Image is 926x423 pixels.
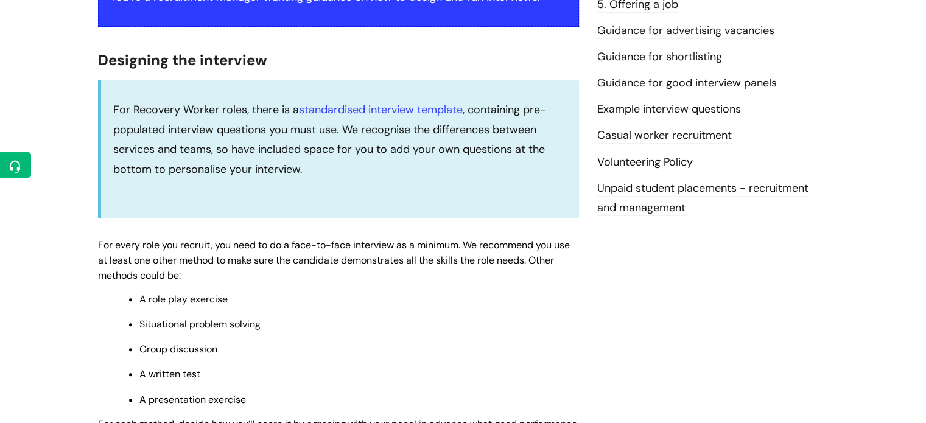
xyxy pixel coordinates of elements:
[139,393,246,406] span: A presentation exercise
[597,49,722,65] a: Guidance for shortlisting
[139,293,228,306] span: A role play exercise
[113,100,567,179] p: For Recovery Worker roles, there is a , containing pre-populated interview questions you must use...
[597,75,777,91] a: Guidance for good interview panels
[597,155,693,170] a: Volunteering Policy
[98,239,570,282] span: For every role you recruit, you need to do a face-to-face interview as a minimum. We recommend yo...
[597,23,774,39] a: Guidance for advertising vacancies
[597,128,732,144] a: Casual worker recruitment
[98,51,267,69] span: Designing the interview
[139,318,261,330] span: Situational problem solving
[597,102,741,117] a: Example interview questions
[597,181,808,216] a: Unpaid student placements - recruitment and management
[139,343,217,355] span: Group discussion
[299,102,463,117] a: standardised interview template
[139,368,200,380] span: A written test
